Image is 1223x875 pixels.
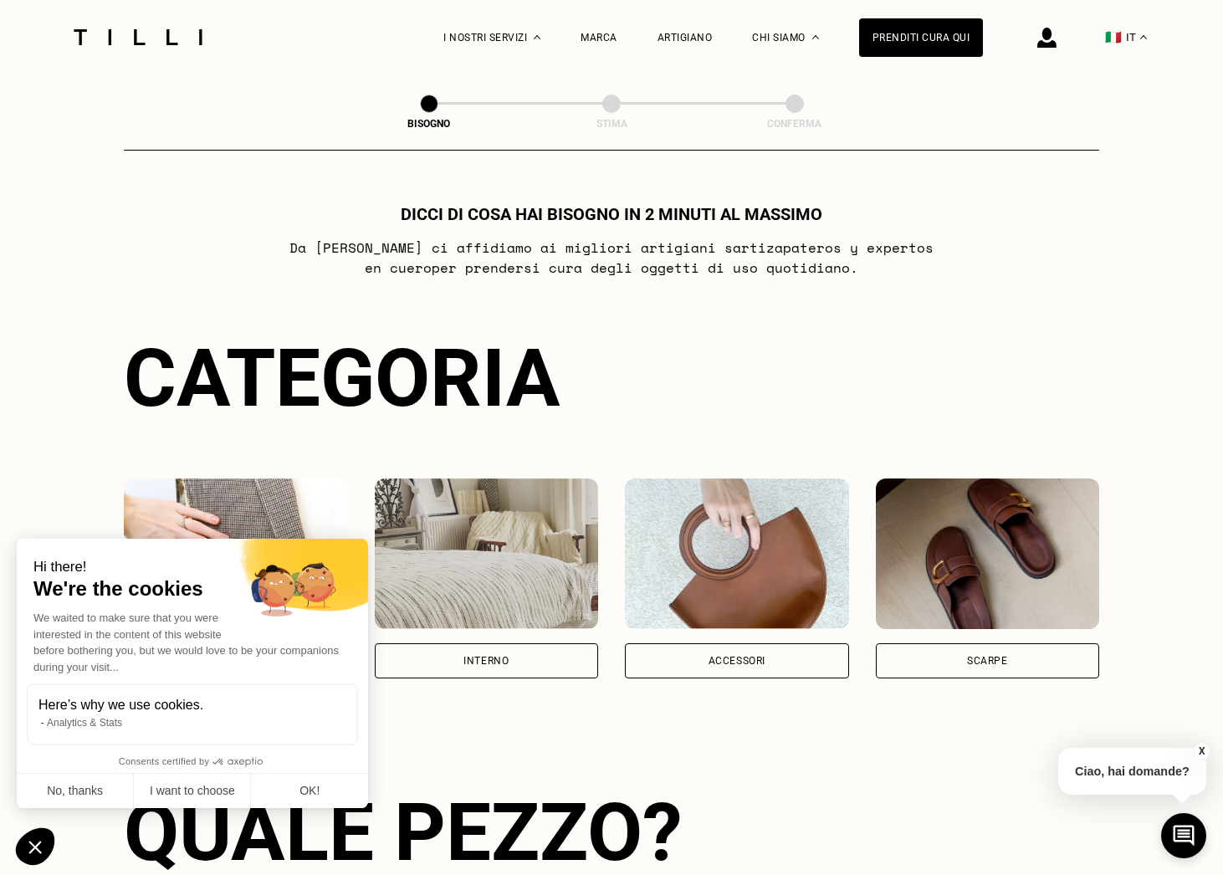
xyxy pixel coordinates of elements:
div: Bisogno [345,118,513,130]
div: Stima [528,118,695,130]
div: Categoria [124,331,1099,425]
h1: Dicci di cosa hai bisogno in 2 minuti al massimo [401,204,822,224]
img: Accessori [625,478,849,629]
img: menu déroulant [1140,35,1147,39]
img: Menu a tendina [534,35,540,39]
img: Logo del servizio di sartoria Tilli [68,29,208,45]
button: X [1194,742,1210,760]
a: Marca [581,32,617,43]
p: Da [PERSON_NAME] ci affidiamo ai migliori artigiani sarti zapateros y expertos en cuero per prend... [280,238,944,278]
span: 🇮🇹 [1105,29,1122,45]
p: Ciao, hai domande? [1058,748,1206,795]
div: Interno [463,656,509,666]
div: Accessori [709,656,765,666]
a: Prenditi cura qui [859,18,984,57]
a: Artigiano [658,32,713,43]
div: Conferma [711,118,878,130]
img: Menu a discesa su [812,35,819,39]
img: icona di accesso [1037,28,1057,48]
img: Scarpe [876,478,1100,629]
div: Scarpe [967,656,1008,666]
img: Interno [375,478,599,629]
img: Abbigliamento [124,478,348,629]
